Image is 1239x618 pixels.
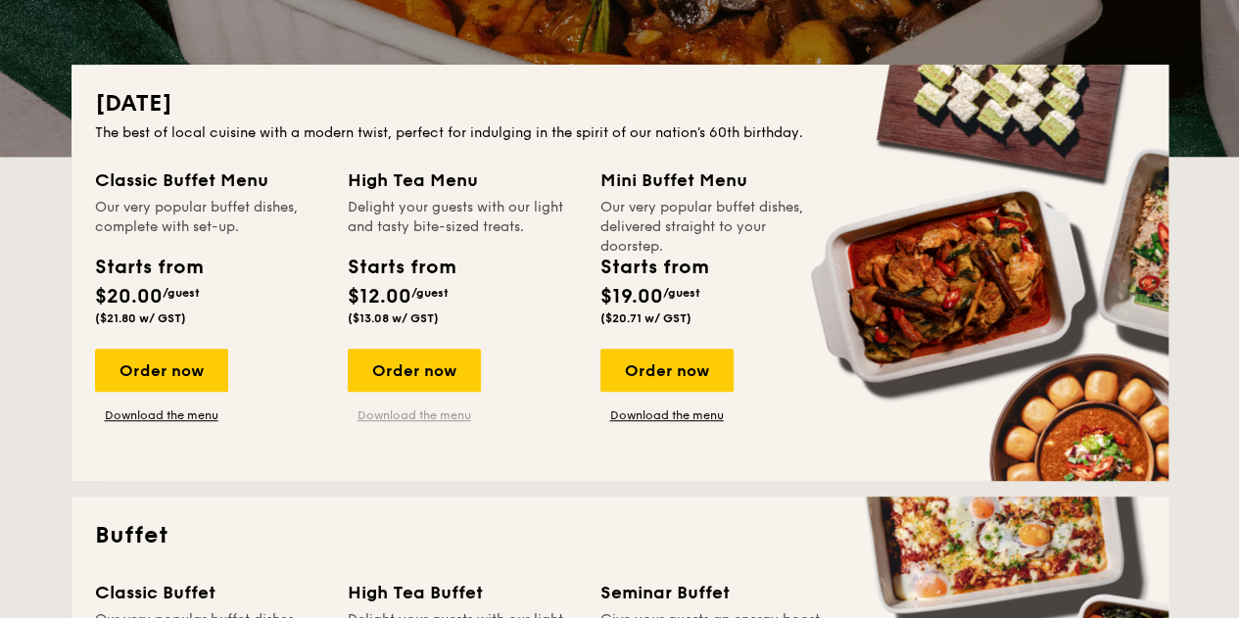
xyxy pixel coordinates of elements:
div: Mini Buffet Menu [600,166,830,194]
div: Our very popular buffet dishes, delivered straight to your doorstep. [600,198,830,237]
a: Download the menu [348,407,481,423]
div: Classic Buffet [95,579,324,606]
span: $20.00 [95,285,163,309]
span: $12.00 [348,285,411,309]
div: Starts from [348,253,454,282]
span: ($20.71 w/ GST) [600,311,691,325]
span: /guest [163,286,200,300]
div: Our very popular buffet dishes, complete with set-up. [95,198,324,237]
span: /guest [411,286,449,300]
span: $19.00 [600,285,663,309]
span: /guest [663,286,700,300]
div: Order now [348,349,481,392]
div: Starts from [600,253,707,282]
div: Classic Buffet Menu [95,166,324,194]
div: Order now [95,349,228,392]
div: High Tea Buffet [348,579,577,606]
a: Download the menu [600,407,734,423]
div: Order now [600,349,734,392]
h2: [DATE] [95,88,1145,119]
div: The best of local cuisine with a modern twist, perfect for indulging in the spirit of our nation’... [95,123,1145,143]
div: Delight your guests with our light and tasty bite-sized treats. [348,198,577,237]
span: ($21.80 w/ GST) [95,311,186,325]
div: Starts from [95,253,202,282]
div: High Tea Menu [348,166,577,194]
div: Seminar Buffet [600,579,830,606]
a: Download the menu [95,407,228,423]
h2: Buffet [95,520,1145,551]
span: ($13.08 w/ GST) [348,311,439,325]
